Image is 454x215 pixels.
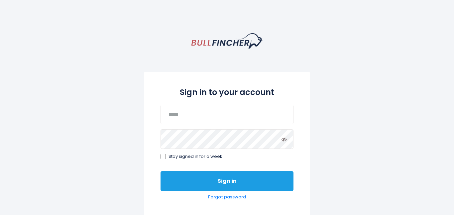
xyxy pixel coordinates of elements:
a: homepage [191,33,263,49]
input: Stay signed in for a week [161,154,166,159]
button: Sign in [161,171,293,191]
a: Forgot password [208,194,246,200]
h2: Sign in to your account [161,86,293,98]
span: Stay signed in for a week [169,154,222,160]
